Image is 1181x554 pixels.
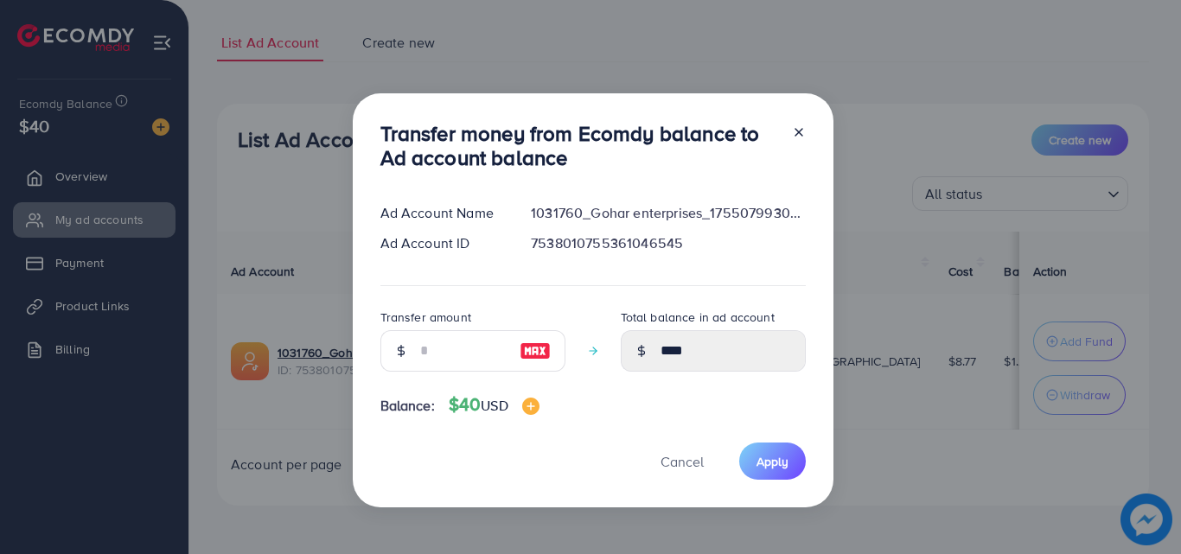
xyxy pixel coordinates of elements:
[380,121,778,171] h3: Transfer money from Ecomdy balance to Ad account balance
[367,233,518,253] div: Ad Account ID
[639,443,725,480] button: Cancel
[756,453,788,470] span: Apply
[449,394,539,416] h4: $40
[367,203,518,223] div: Ad Account Name
[522,398,539,415] img: image
[380,396,435,416] span: Balance:
[380,309,471,326] label: Transfer amount
[621,309,775,326] label: Total balance in ad account
[517,233,819,253] div: 7538010755361046545
[481,396,508,415] span: USD
[520,341,551,361] img: image
[739,443,806,480] button: Apply
[661,452,704,471] span: Cancel
[517,203,819,223] div: 1031760_Gohar enterprises_1755079930946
